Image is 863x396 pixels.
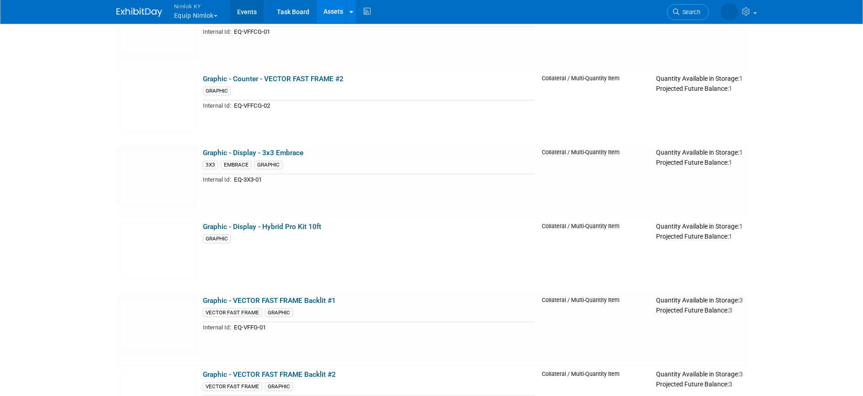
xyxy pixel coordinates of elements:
[739,149,743,156] span: 1
[721,3,738,21] img: Dana Carroll
[739,223,743,230] span: 1
[729,233,732,240] span: 1
[656,297,743,305] div: Quantity Available in Storage:
[203,382,262,391] div: VECTOR FAST FRAME
[656,157,743,167] div: Projected Future Balance:
[231,26,535,37] td: EQ-VFFCG-01
[729,85,732,92] span: 1
[656,223,743,231] div: Quantity Available in Storage:
[203,161,218,169] div: 3X3
[254,161,282,169] div: GRAPHIC
[656,83,743,93] div: Projected Future Balance:
[174,1,217,11] span: Nimlok KY
[265,382,293,391] div: GRAPHIC
[656,305,743,315] div: Projected Future Balance:
[739,297,743,304] span: 3
[656,370,743,379] div: Quantity Available in Storage:
[538,219,652,293] td: Collateral / Multi-Quantity Item
[729,307,732,314] span: 3
[667,4,709,20] a: Search
[656,75,743,83] div: Quantity Available in Storage:
[656,379,743,389] div: Projected Future Balance:
[656,149,743,157] div: Quantity Available in Storage:
[203,26,231,37] td: Internal Id:
[203,322,231,333] td: Internal Id:
[203,87,231,95] div: GRAPHIC
[538,71,652,145] td: Collateral / Multi-Quantity Item
[729,380,732,388] span: 3
[203,75,344,83] a: Graphic - Counter - VECTOR FAST FRAME #2
[203,149,303,157] a: Graphic - Display - 3x3 Embrace
[116,8,162,17] img: ExhibitDay
[679,9,700,16] span: Search
[231,322,535,333] td: EQ-VFFG-01
[538,293,652,367] td: Collateral / Multi-Quantity Item
[203,370,336,379] a: Graphic - VECTOR FAST FRAME Backlit #2
[739,75,743,82] span: 1
[231,100,535,111] td: EQ-VFFCG-02
[656,231,743,241] div: Projected Future Balance:
[538,145,652,219] td: Collateral / Multi-Quantity Item
[231,174,535,185] td: EQ-3X3-01
[203,234,231,243] div: GRAPHIC
[203,100,231,111] td: Internal Id:
[203,297,336,305] a: Graphic - VECTOR FAST FRAME Backlit #1
[729,159,732,166] span: 1
[203,308,262,317] div: VECTOR FAST FRAME
[203,223,321,231] a: Graphic - Display - Hybrid Pro Kit 10ft
[265,308,293,317] div: GRAPHIC
[221,161,251,169] div: EMBRACE
[739,370,743,378] span: 3
[203,174,231,185] td: Internal Id:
